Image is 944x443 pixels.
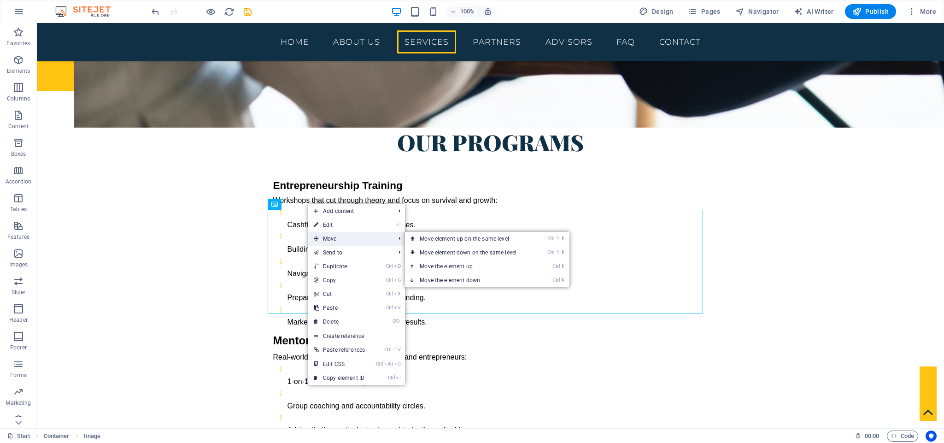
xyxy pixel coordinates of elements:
[308,329,405,343] a: Create reference
[388,375,395,381] i: Ctrl
[556,236,560,242] i: ⇧
[386,305,393,311] i: Ctrl
[852,7,889,16] span: Publish
[405,273,535,287] a: Ctrl⬇Move the element down
[376,361,383,367] i: Ctrl
[891,431,914,442] span: Code
[394,291,400,297] i: X
[8,123,29,130] p: Content
[405,232,535,246] a: Ctrl⇧⬆Move element up on the same level
[561,277,565,283] i: ⬇
[6,40,30,47] p: Favorites
[794,7,834,16] span: AI Writer
[308,246,391,260] a: Send to
[396,375,400,381] i: I
[205,6,216,17] button: Click here to leave preview mode and continue editing
[308,260,370,273] a: CtrlDDuplicate
[396,222,400,228] i: ⏎
[865,431,879,442] span: 00 00
[639,7,674,16] span: Design
[10,372,27,379] p: Forms
[224,6,235,17] i: Reload page
[308,232,391,246] span: Move
[394,263,400,269] i: D
[684,4,724,19] button: Pages
[384,347,392,353] i: Ctrl
[7,233,29,241] p: Features
[556,249,560,255] i: ⇧
[552,277,560,283] i: Ctrl
[732,4,783,19] button: Navigator
[150,6,161,17] i: Undo: Move elements (Ctrl+Z)
[384,361,393,367] i: Alt
[53,6,122,17] img: Editor Logo
[394,305,400,311] i: V
[7,431,30,442] a: Click to cancel selection. Double-click to open Pages
[6,399,31,407] p: Marketing
[84,431,100,442] span: Click to select. Double-click to edit
[547,249,555,255] i: Ctrl
[9,261,28,268] p: Images
[561,263,565,269] i: ⬆
[547,236,555,242] i: Ctrl
[308,287,370,301] a: CtrlXCut
[446,6,479,17] button: 100%
[635,4,677,19] button: Design
[386,263,393,269] i: Ctrl
[405,260,535,273] a: Ctrl⬆Move the element up
[308,357,370,371] a: CtrlAltCEdit CSS
[393,347,397,353] i: ⇧
[10,344,27,351] p: Footer
[561,236,565,242] i: ⬆
[688,7,720,16] span: Pages
[907,7,936,16] span: More
[561,249,565,255] i: ⬇
[44,431,70,442] span: Click to select. Double-click to edit
[405,246,535,260] a: Ctrl⇧⬇Move element down on the same level
[223,6,235,17] button: reload
[12,289,26,296] p: Slider
[7,67,30,75] p: Elements
[150,6,161,17] button: undo
[484,7,492,16] i: On resize automatically adjust zoom level to fit chosen device.
[308,218,370,232] a: ⏎Edit
[308,204,391,218] span: Add content
[394,361,400,367] i: C
[926,431,937,442] button: Usercentrics
[308,343,370,357] a: Ctrl⇧VPaste references
[6,178,31,185] p: Accordion
[242,6,253,17] button: save
[10,206,27,213] p: Tables
[871,432,873,439] span: :
[308,371,370,385] a: CtrlICopy element ID
[308,301,370,315] a: CtrlVPaste
[855,431,880,442] h6: Session time
[635,4,677,19] div: Design (Ctrl+Alt+Y)
[44,431,100,442] nav: breadcrumb
[790,4,838,19] button: AI Writer
[393,319,400,325] i: ⌦
[460,6,475,17] h6: 100%
[9,316,28,324] p: Header
[394,277,400,283] i: C
[903,4,940,19] button: More
[887,431,918,442] button: Code
[308,273,370,287] a: CtrlCCopy
[845,4,896,19] button: Publish
[242,6,253,17] i: Save (Ctrl+S)
[552,263,560,269] i: Ctrl
[308,315,370,329] a: ⌦Delete
[386,277,393,283] i: Ctrl
[386,291,393,297] i: Ctrl
[7,95,30,102] p: Columns
[11,150,26,158] p: Boxes
[735,7,779,16] span: Navigator
[398,347,400,353] i: V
